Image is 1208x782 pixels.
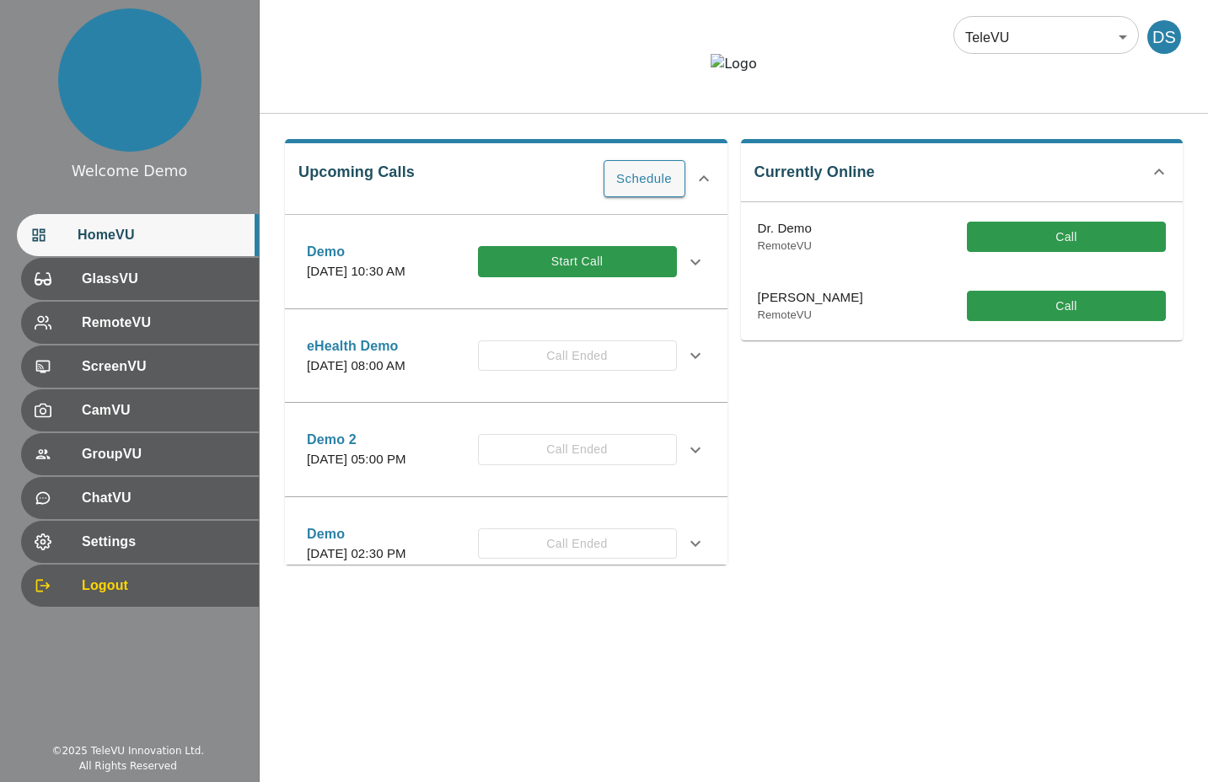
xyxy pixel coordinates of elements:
button: Call [967,291,1166,322]
div: HomeVU [17,214,259,256]
img: profile.png [58,8,201,152]
div: Logout [21,565,259,607]
div: GlassVU [21,258,259,300]
p: [DATE] 05:00 PM [307,450,406,469]
p: [DATE] 08:00 AM [307,356,405,376]
button: Start Call [478,246,677,277]
div: Demo 2[DATE] 05:00 PMCall Ended [293,420,719,479]
span: Settings [82,532,245,552]
span: Logout [82,576,245,596]
div: Demo[DATE] 10:30 AMStart Call [293,232,719,292]
p: [PERSON_NAME] [758,288,863,308]
p: RemoteVU [758,307,863,324]
p: RemoteVU [758,238,813,254]
span: GroupVU [82,444,245,464]
p: Demo [307,242,405,262]
img: Logo [711,54,756,74]
div: CamVU [21,389,259,431]
button: Schedule [604,160,685,197]
span: GlassVU [82,269,245,289]
p: Demo 2 [307,430,406,450]
div: © 2025 TeleVU Innovation Ltd. [51,743,204,758]
p: eHealth Demo [307,336,405,356]
div: Welcome Demo [72,160,188,182]
span: CamVU [82,400,245,420]
div: eHealth Demo[DATE] 08:00 AMCall Ended [293,326,719,386]
span: RemoteVU [82,313,245,333]
div: ChatVU [21,477,259,519]
p: Dr. Demo [758,219,813,238]
span: HomeVU [78,225,245,245]
div: All Rights Reserved [79,758,177,774]
p: [DATE] 10:30 AM [307,262,405,281]
div: DS [1147,20,1181,54]
span: ScreenVU [82,356,245,377]
button: Call [967,222,1166,253]
p: Demo [307,524,406,544]
div: ScreenVU [21,345,259,388]
div: Settings [21,521,259,563]
div: Demo[DATE] 02:30 PMCall Ended [293,514,719,574]
div: GroupVU [21,433,259,475]
div: TeleVU [953,13,1139,61]
div: RemoteVU [21,302,259,344]
p: [DATE] 02:30 PM [307,544,406,564]
span: ChatVU [82,488,245,508]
